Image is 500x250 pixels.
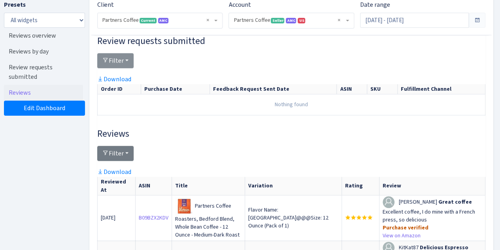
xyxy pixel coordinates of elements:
[97,168,131,176] a: Download
[4,101,85,116] a: Edit Dashboard
[135,177,172,195] th: ASIN
[97,128,485,139] h3: Widget #55
[298,18,305,23] span: US
[139,214,168,221] a: B09BZX2KDV
[337,84,367,94] th: ASIN
[397,84,485,94] th: Fulfillment Channel
[97,35,485,47] h3: Widget #54
[158,18,168,23] span: AMC
[97,146,134,161] button: Filter
[342,177,379,195] th: Rating
[383,232,421,239] a: View on Amazon
[379,195,485,240] td: Excellent coffee, I do mine with a French press, so delicious
[4,59,83,85] a: Review requests submitted
[286,18,296,23] span: AMC
[4,85,83,101] a: Reviews
[140,18,157,23] span: Current
[172,177,245,195] th: Title
[271,18,284,23] span: Seller
[97,75,131,83] a: Download
[98,94,485,115] td: Nothing found
[245,177,342,195] th: Variation
[4,28,83,44] a: Reviews overview
[234,16,344,24] span: Partners Coffee <span class="badge badge-success">Seller</span><span class="badge badge-primary" ...
[367,84,398,94] th: SKU
[338,16,340,24] span: Remove all items
[97,53,134,68] button: Filter
[98,177,136,195] th: Reviewed At
[141,84,209,94] th: Purchase Date
[379,177,485,195] th: Review
[399,198,437,206] span: [PERSON_NAME]
[383,224,428,231] span: Purchase verified
[98,13,222,28] span: Partners Coffee <span class="badge badge-success">Current</span><span class="badge badge-primary"...
[229,13,353,28] span: Partners Coffee <span class="badge badge-success">Seller</span><span class="badge badge-primary" ...
[245,195,342,240] td: Flavor Name: [GEOGRAPHIC_DATA]@@@Size: 12 Ounce (Pack of 1)
[175,197,195,215] img: 41kTlVGqbgL._SL75_.jpg
[102,16,213,24] span: Partners Coffee <span class="badge badge-success">Current</span><span class="badge badge-primary"...
[4,44,83,59] a: Reviews by day
[209,84,337,94] th: Feedback Request Sent Date
[98,84,141,94] th: Order ID
[172,195,245,240] td: Partners Coffee Roasters, Bedford Blend, Whole Bean Coffee - 12 Ounce - Medium-Dark Roast
[383,196,394,208] img: Avatar
[438,198,472,205] b: Great coffee
[206,16,209,24] span: Remove all items
[98,195,136,240] td: [DATE]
